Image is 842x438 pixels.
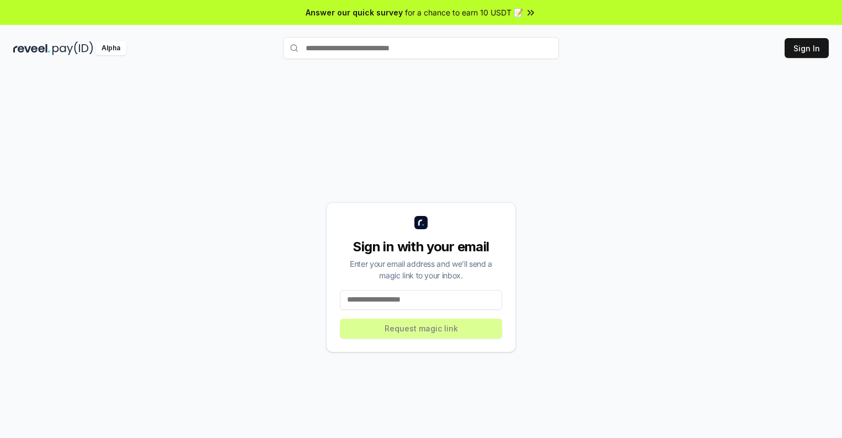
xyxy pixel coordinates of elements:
[13,41,50,55] img: reveel_dark
[52,41,93,55] img: pay_id
[340,238,502,256] div: Sign in with your email
[306,7,403,18] span: Answer our quick survey
[405,7,523,18] span: for a chance to earn 10 USDT 📝
[340,258,502,281] div: Enter your email address and we’ll send a magic link to your inbox.
[785,38,829,58] button: Sign In
[414,216,428,229] img: logo_small
[95,41,126,55] div: Alpha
